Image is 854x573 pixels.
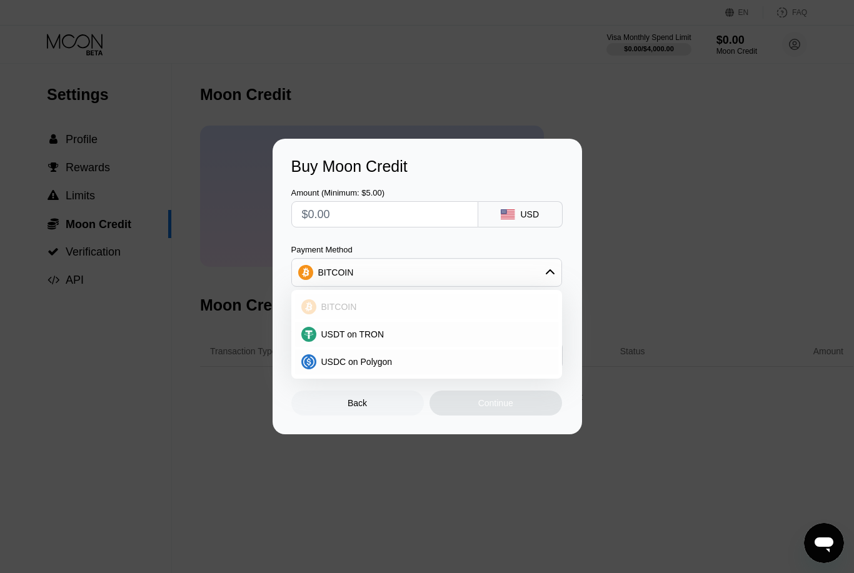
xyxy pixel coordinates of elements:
iframe: Button to launch messaging window [804,523,844,563]
span: BITCOIN [321,302,357,312]
div: BITCOIN [295,294,558,319]
div: Back [348,398,367,408]
span: USDT on TRON [321,329,384,339]
div: Amount (Minimum: $5.00) [291,188,478,197]
div: Payment Method [291,245,562,254]
div: USDT on TRON [295,322,558,347]
div: USDC on Polygon [295,349,558,374]
div: Back [291,391,424,416]
div: USD [520,209,539,219]
input: $0.00 [302,202,468,227]
div: BITCOIN [318,267,354,277]
div: Buy Moon Credit [291,157,563,176]
div: BITCOIN [292,260,561,285]
span: USDC on Polygon [321,357,393,367]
